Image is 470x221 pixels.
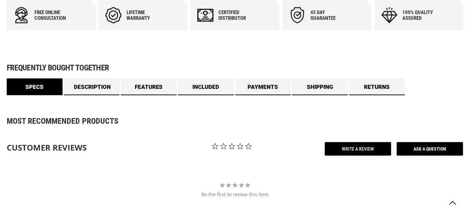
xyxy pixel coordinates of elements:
div: 45 day Guarantee [310,10,351,21]
a: Shipping [292,78,348,95]
a: Specs [7,78,63,95]
div: Free online consultation [34,10,75,21]
a: Returns [349,78,405,95]
a: Included [178,78,234,95]
a: Payments [235,78,291,95]
div: 100% quality assured [402,10,443,21]
div: Lifetime warranty [126,10,167,21]
a: Features [121,78,177,95]
span: Ask a Question [396,142,463,156]
div: Customer Reviews [7,142,104,153]
a: Description [64,78,120,95]
h1: Frequently bought together [7,64,463,72]
span: Write a Review [324,142,391,156]
div: Be the first to review this item [7,191,463,198]
strong: Most Recommended Products [7,117,440,125]
div: Certified Distributor [218,10,259,21]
